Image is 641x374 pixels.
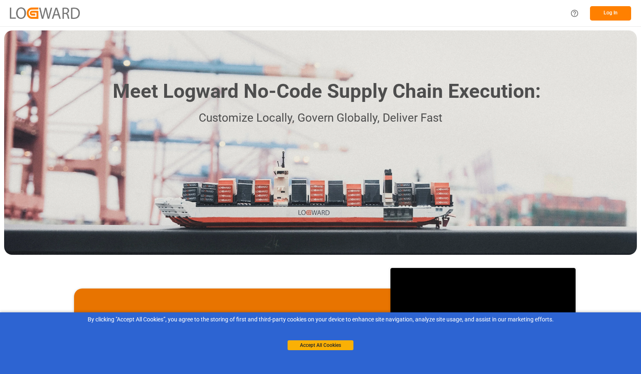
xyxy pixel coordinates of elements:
[6,315,635,324] div: By clicking "Accept All Cookies”, you agree to the storing of first and third-party cookies on yo...
[565,4,584,23] button: Help Center
[10,7,80,18] img: Logward_new_orange.png
[113,77,541,106] h1: Meet Logward No-Code Supply Chain Execution:
[288,340,353,350] button: Accept All Cookies
[100,109,541,127] p: Customize Locally, Govern Globally, Deliver Fast
[590,6,631,21] button: Log In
